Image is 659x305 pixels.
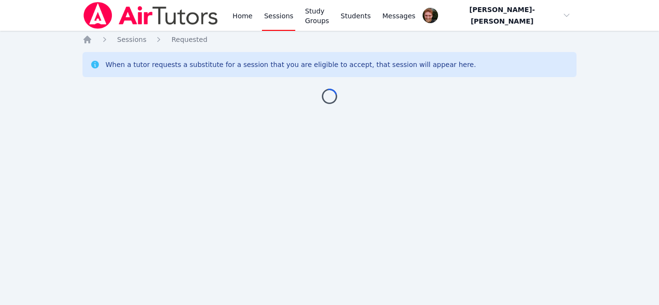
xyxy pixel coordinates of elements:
[82,2,219,29] img: Air Tutors
[106,60,476,69] div: When a tutor requests a substitute for a session that you are eligible to accept, that session wi...
[117,35,147,44] a: Sessions
[82,35,577,44] nav: Breadcrumb
[117,36,147,43] span: Sessions
[383,11,416,21] span: Messages
[171,36,207,43] span: Requested
[171,35,207,44] a: Requested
